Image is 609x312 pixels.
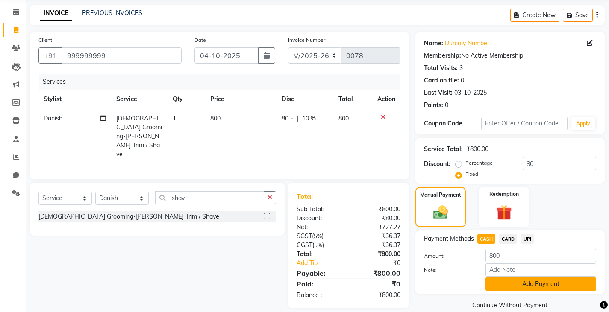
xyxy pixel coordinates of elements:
[477,234,496,244] span: CASH
[424,76,459,85] div: Card on file:
[348,214,406,223] div: ₹80.00
[277,90,333,109] th: Disc
[424,51,461,60] div: Membership:
[372,90,400,109] th: Action
[348,291,406,300] div: ₹800.00
[348,250,406,259] div: ₹800.00
[489,190,519,198] label: Redemption
[314,233,322,239] span: 5%
[348,268,406,278] div: ₹800.00
[481,117,568,130] input: Enter Offer / Coupon Code
[358,259,407,268] div: ₹0
[466,145,488,154] div: ₹800.00
[445,39,489,48] a: Dummy Number
[491,203,517,222] img: _gift.svg
[417,301,603,310] a: Continue Without Payment
[424,234,474,243] span: Payment Methods
[348,205,406,214] div: ₹800.00
[40,6,72,21] a: INVOICE
[424,51,596,60] div: No Active Membership
[424,64,458,73] div: Total Visits:
[338,114,349,122] span: 800
[173,114,176,122] span: 1
[454,88,487,97] div: 03-10-2025
[348,223,406,232] div: ₹727.27
[38,212,219,221] div: [DEMOGRAPHIC_DATA] Grooming-[PERSON_NAME] Trim / Shave
[39,74,407,90] div: Services
[38,90,111,109] th: Stylist
[459,64,463,73] div: 3
[194,36,206,44] label: Date
[429,204,453,221] img: _cash.svg
[116,114,162,158] span: [DEMOGRAPHIC_DATA] Grooming-[PERSON_NAME] Trim / Shave
[297,241,312,249] span: CGST
[465,170,478,178] label: Fixed
[290,205,348,214] div: Sub Total:
[485,277,596,291] button: Add Payment
[424,88,453,97] div: Last Visit:
[348,279,406,289] div: ₹0
[424,145,463,154] div: Service Total:
[314,242,322,248] span: 5%
[282,114,294,123] span: 80 F
[82,9,142,17] a: PREVIOUS INVOICES
[44,114,62,122] span: Danish
[461,76,464,85] div: 0
[445,101,448,110] div: 0
[302,114,316,123] span: 10 %
[424,39,443,48] div: Name:
[563,9,593,22] button: Save
[290,250,348,259] div: Total:
[424,160,450,169] div: Discount:
[348,232,406,241] div: ₹36.37
[348,241,406,250] div: ₹36.37
[155,191,264,204] input: Search or Scan
[418,266,479,274] label: Note:
[499,234,517,244] span: CARD
[297,232,312,240] span: SGST
[297,114,299,123] span: |
[485,263,596,277] input: Add Note
[290,291,348,300] div: Balance :
[510,9,559,22] button: Create New
[424,101,443,110] div: Points:
[38,36,52,44] label: Client
[418,252,479,260] label: Amount:
[333,90,372,109] th: Total
[424,119,481,128] div: Coupon Code
[290,223,348,232] div: Net:
[297,192,316,201] span: Total
[571,117,595,130] button: Apply
[288,36,325,44] label: Invoice Number
[465,159,493,167] label: Percentage
[485,249,596,262] input: Amount
[62,47,182,64] input: Search by Name/Mobile/Email/Code
[210,114,221,122] span: 800
[168,90,205,109] th: Qty
[290,279,348,289] div: Paid:
[290,259,358,268] a: Add Tip
[205,90,277,109] th: Price
[111,90,168,109] th: Service
[420,191,461,199] label: Manual Payment
[290,268,348,278] div: Payable:
[290,214,348,223] div: Discount:
[38,47,62,64] button: +91
[521,234,534,244] span: UPI
[290,241,348,250] div: ( )
[290,232,348,241] div: ( )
